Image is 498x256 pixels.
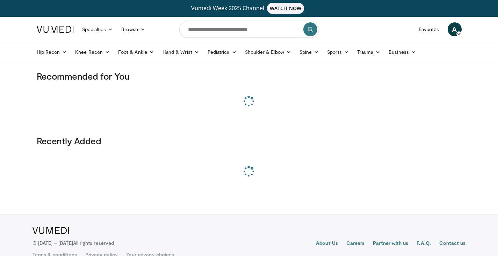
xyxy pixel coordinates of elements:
span: WATCH NOW [267,3,304,14]
h3: Recently Added [37,135,462,146]
a: Hip Recon [33,45,71,59]
a: Pediatrics [203,45,241,59]
span: All rights reserved [73,240,114,246]
a: A [448,22,462,36]
a: Foot & Ankle [114,45,158,59]
a: Hand & Wrist [158,45,203,59]
a: Specialties [78,22,117,36]
a: Shoulder & Elbow [241,45,295,59]
input: Search topics, interventions [179,21,319,38]
a: Spine [295,45,323,59]
img: VuMedi Logo [33,227,69,234]
a: F.A.Q. [417,240,431,248]
p: © [DATE] – [DATE] [33,240,114,247]
a: Contact us [439,240,466,248]
a: Vumedi Week 2025 ChannelWATCH NOW [38,3,461,14]
a: Careers [346,240,365,248]
a: Knee Recon [71,45,114,59]
a: Partner with us [373,240,408,248]
h3: Recommended for You [37,71,462,82]
a: Sports [323,45,353,59]
a: About Us [316,240,338,248]
a: Favorites [414,22,443,36]
a: Business [384,45,420,59]
a: Browse [117,22,149,36]
img: VuMedi Logo [37,26,74,33]
a: Trauma [353,45,385,59]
